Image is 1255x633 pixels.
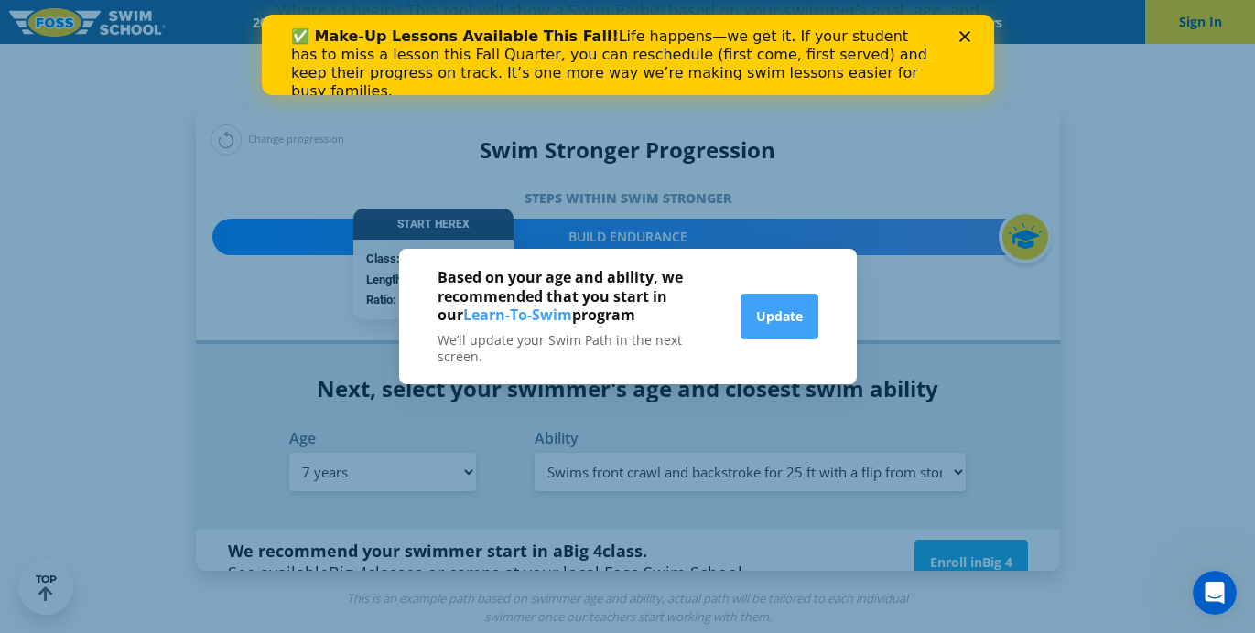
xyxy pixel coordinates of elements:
div: Life happens—we get it. If your student has to miss a lesson this Fall Quarter, you can reschedul... [29,13,674,86]
h4: Based on your age and ability, we recommended that you start in our program [438,268,719,325]
button: Update [741,294,818,339]
iframe: Intercom live chat [1193,571,1237,615]
iframe: Intercom live chat banner [262,15,994,95]
div: Close [698,16,716,27]
span: Learn-To-Swim [463,305,572,325]
p: We’ll update your Swim Path in the next screen. [438,332,719,365]
b: ✅ Make-Up Lessons Available This Fall! [29,13,357,30]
